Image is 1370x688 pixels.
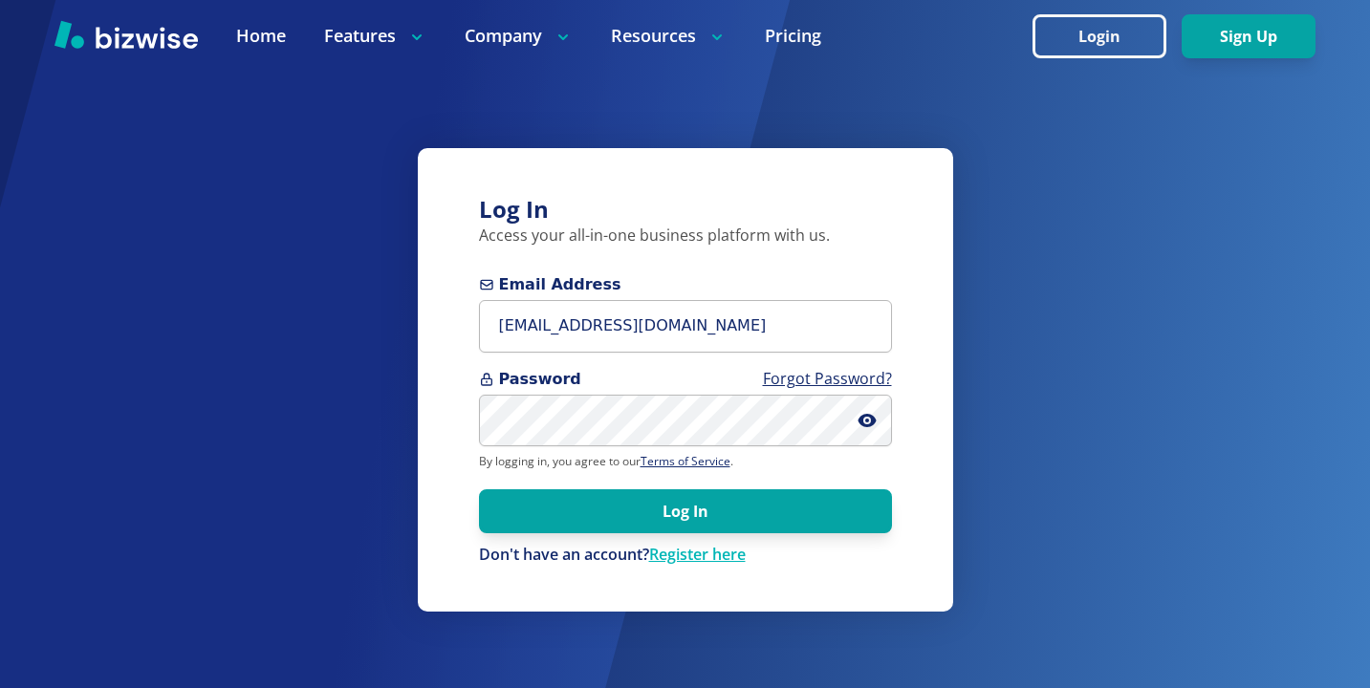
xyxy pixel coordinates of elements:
[1033,28,1182,46] a: Login
[479,545,892,566] p: Don't have an account?
[479,545,892,566] div: Don't have an account?Register here
[479,226,892,247] p: Access your all-in-one business platform with us.
[54,20,198,49] img: Bizwise Logo
[465,24,573,48] p: Company
[479,489,892,533] button: Log In
[1033,14,1166,58] button: Login
[236,24,286,48] a: Home
[479,368,892,391] span: Password
[649,544,746,565] a: Register here
[479,300,892,353] input: you@example.com
[611,24,727,48] p: Resources
[1182,28,1316,46] a: Sign Up
[763,368,892,389] a: Forgot Password?
[324,24,426,48] p: Features
[479,454,892,469] p: By logging in, you agree to our .
[1182,14,1316,58] button: Sign Up
[641,453,730,469] a: Terms of Service
[765,24,821,48] a: Pricing
[479,273,892,296] span: Email Address
[479,194,892,226] h3: Log In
